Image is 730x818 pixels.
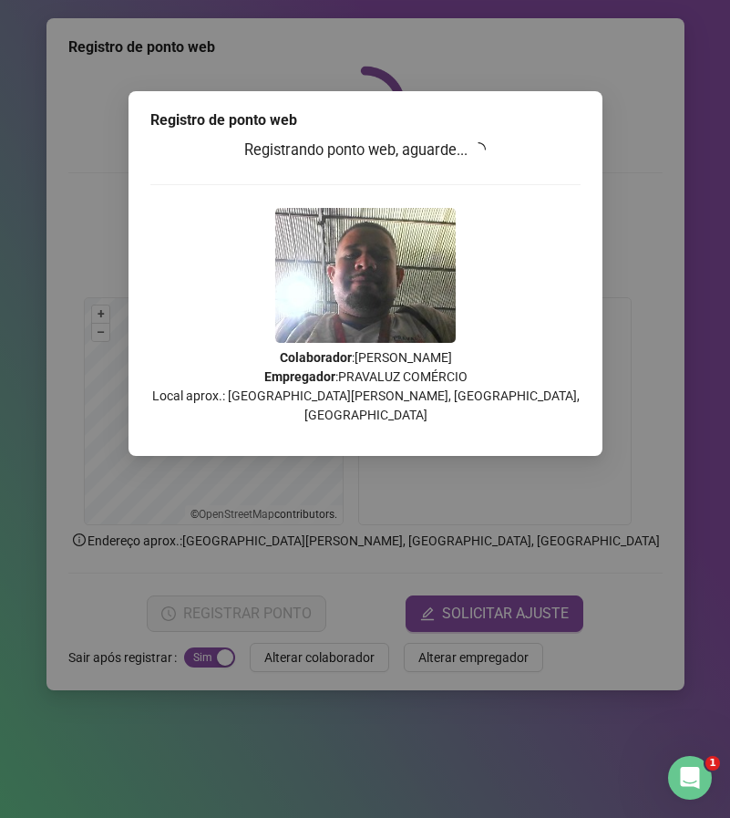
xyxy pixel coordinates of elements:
div: Registro de ponto web [150,109,581,131]
img: Z [275,208,456,343]
span: loading [468,140,488,160]
strong: Colaborador [279,350,351,365]
p: : [PERSON_NAME] : PRAVALUZ COMÉRCIO Local aprox.: [GEOGRAPHIC_DATA][PERSON_NAME], [GEOGRAPHIC_DAT... [150,348,581,425]
h3: Registrando ponto web, aguarde... [150,139,581,162]
iframe: Intercom live chat [668,756,712,800]
span: 1 [705,756,720,771]
strong: Empregador [263,369,334,384]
